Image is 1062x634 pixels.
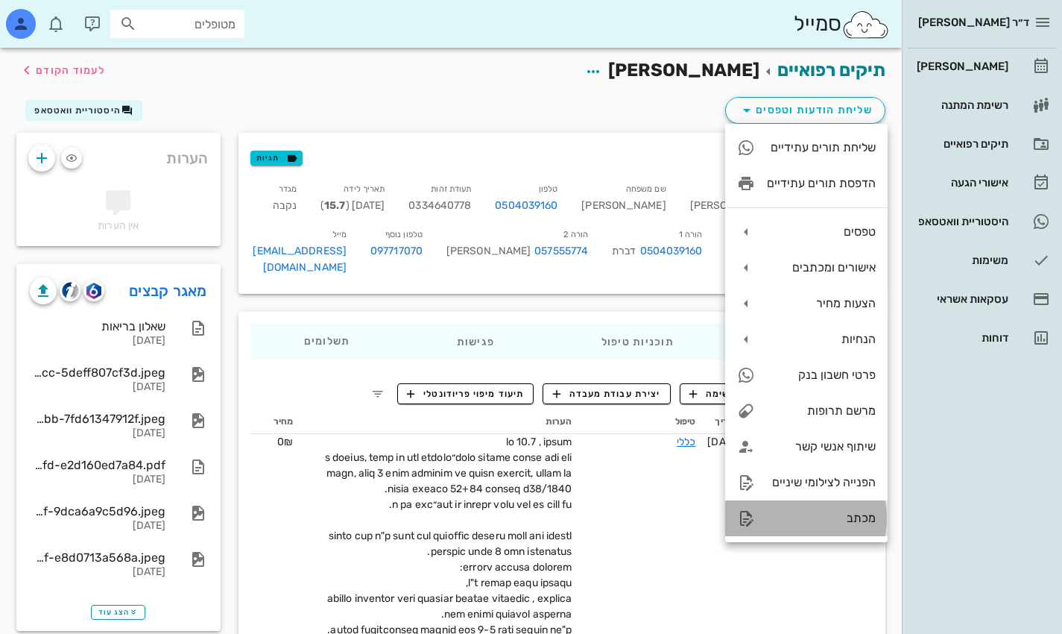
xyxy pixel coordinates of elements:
span: לעמוד הקודם [36,64,105,77]
span: תיעוד מיפוי פריודונטלי [407,387,524,401]
a: רשימת המתנה [908,87,1056,123]
button: cliniview logo [60,280,80,301]
small: תעודת זהות [431,184,471,194]
div: שיתוף אנשי קשר [767,439,876,453]
div: סמייל [794,8,890,40]
div: נקבה [241,178,309,223]
span: אין הערות [98,219,139,232]
strong: 15.7 [324,199,345,212]
div: הערות [16,133,221,176]
a: 0504039160 [495,198,557,214]
span: [PERSON_NAME] [608,60,759,81]
div: רשימת המתנה [914,99,1008,111]
div: 344dd53d-e7e3-4df6-86cc-5deff807cf3d.jpeg [30,365,165,380]
a: היסטוריית וואטסאפ [908,204,1056,239]
th: הערות [300,410,578,434]
div: מרשם תרופות [767,404,876,418]
div: הנחיות [767,332,876,346]
div: [DATE] [30,427,165,440]
div: דברת [612,243,702,260]
span: הצג עוד [98,608,138,617]
div: טפסים [725,214,888,250]
button: תיעוד מיפוי פריודונטלי [397,383,534,404]
button: שליחת הודעות וטפסים [725,97,885,124]
a: תיקים רפואיים [908,126,1056,162]
div: a0a53c60-60bd-4e05-8afd-e2d160ed7a84.pdf [30,458,165,472]
th: מחיר [250,410,300,434]
a: תיקים רפואיים [777,60,885,81]
div: הפנייה לצילומי שיניים [767,475,876,489]
div: [DATE] [30,566,165,579]
button: תגיות [250,151,303,166]
small: טלפון נוסף [385,230,423,239]
span: [DATE] ( ) [320,199,385,212]
button: הצג עוד [91,605,145,620]
small: מייל [332,230,347,239]
span: תגיות [256,151,295,165]
button: יצירת משימה [680,383,776,404]
div: [PERSON_NAME] [914,60,1008,72]
div: הצעות מחיר [725,286,888,321]
span: היסטוריית וואטסאפ [34,105,121,116]
div: פרטי חשבון בנק [767,368,876,382]
a: דוחות [908,320,1056,356]
a: 0504039160 [640,243,703,260]
span: תג [44,12,53,21]
div: פגישות [403,324,548,360]
button: romexis logo [83,280,104,301]
small: שם משפחה [626,184,666,194]
div: [PERSON_NAME] [569,178,677,223]
button: היסטוריית וואטסאפ [25,100,142,121]
a: מאגר קבצים [129,279,207,303]
div: [DATE] [30,381,165,394]
div: שאלון בריאות [30,319,165,333]
button: יצירת עבודת מעבדה [543,383,670,404]
div: הצעות מחיר [767,296,876,310]
div: הדפסת תורים עתידיים [767,176,876,190]
th: תאריך [701,410,747,434]
small: הורה 1 [679,230,703,239]
div: אישורים ומכתבים [725,250,888,286]
small: מגדר [279,184,297,194]
div: דוחות [914,332,1008,344]
a: אישורי הגעה [908,165,1056,201]
a: [EMAIL_ADDRESS][DOMAIN_NAME] [253,245,347,274]
img: cliniview logo [62,282,79,299]
div: עסקאות אשראי [914,293,1008,305]
img: SmileCloud logo [841,10,890,40]
small: הורה 2 [563,230,589,239]
div: תיקים רפואיים [914,138,1008,150]
small: טלפון [539,184,558,194]
div: תוכניות טיפול [547,324,727,360]
button: לעמוד הקודם [18,57,105,84]
small: תאריך לידה [344,184,385,194]
span: 0₪ [277,436,293,448]
span: שליחת הודעות וטפסים [738,101,873,119]
div: 61554064-6f2e-49fd-8ddf-e8d0713a568a.jpeg [30,550,165,565]
div: טפסים [767,225,876,239]
div: [PERSON_NAME] [678,178,786,223]
div: מכתב [767,511,876,525]
span: תשלומים [303,336,350,347]
div: אישורי הגעה [914,177,1008,189]
div: caa20bd2-a41f-42c5-98bb-7fd61347912f.jpeg [30,412,165,426]
div: אישורים ומכתבים [767,260,876,274]
a: עסקאות אשראי [908,281,1056,317]
a: [PERSON_NAME] [908,48,1056,84]
div: [DATE] [30,335,165,348]
div: 5682a3bd-e62f-4c31-b0bf-9dca6a9c5d96.jpeg [30,504,165,518]
a: כללי [677,436,695,448]
img: romexis logo [86,283,101,299]
div: [DATE] [30,474,165,486]
span: יצירת עבודת מעבדה [553,387,660,401]
div: שליחת תורים עתידיים [767,140,876,154]
a: 097717070 [370,243,423,260]
span: [DATE] [707,436,741,448]
span: ד״ר [PERSON_NAME] [918,16,1029,29]
a: 057555774 [534,243,588,260]
a: משימות [908,242,1056,278]
div: [PERSON_NAME] [446,243,588,260]
div: משימות [914,254,1008,266]
span: יצירת משימה [689,387,765,401]
span: 0334640778 [408,199,471,212]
